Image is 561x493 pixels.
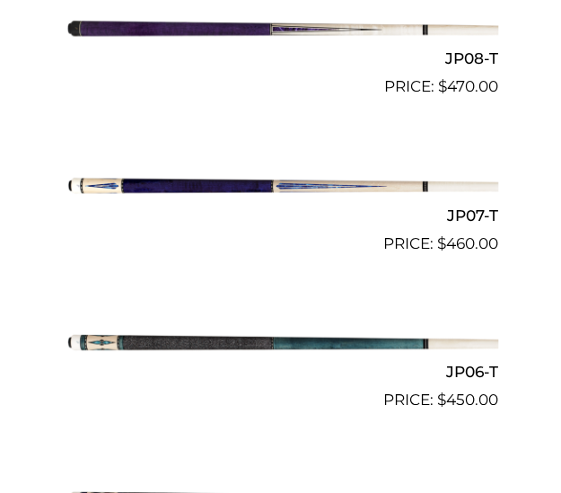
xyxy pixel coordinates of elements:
img: JP07-T [64,149,498,222]
bdi: 460.00 [437,234,498,252]
span: $ [438,77,447,95]
span: $ [437,391,446,409]
bdi: 470.00 [438,77,498,95]
a: JP07-T $460.00 [64,149,498,255]
span: $ [437,234,446,252]
bdi: 450.00 [437,391,498,409]
img: JP06-T [64,305,498,378]
a: JP06-T $450.00 [64,305,498,411]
